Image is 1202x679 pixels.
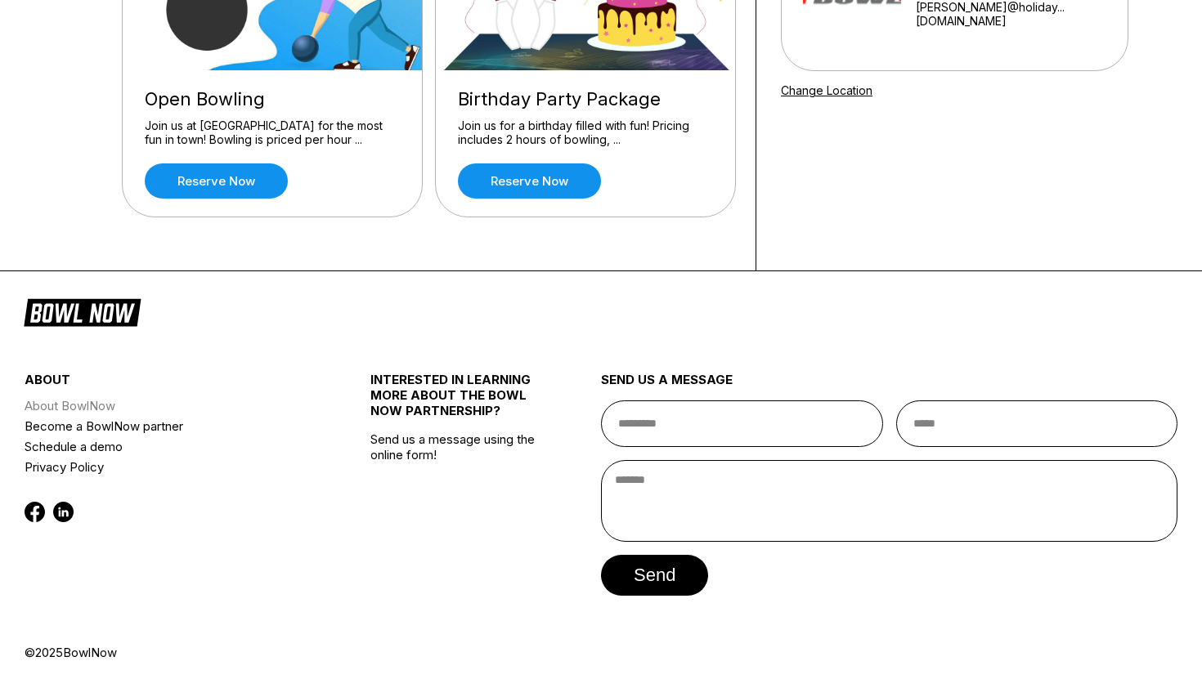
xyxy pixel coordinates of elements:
[145,118,400,147] div: Join us at [GEOGRAPHIC_DATA] for the most fun in town! Bowling is priced per hour ...
[25,645,1177,660] div: © 2025 BowlNow
[458,118,713,147] div: Join us for a birthday filled with fun! Pricing includes 2 hours of bowling, ...
[458,88,713,110] div: Birthday Party Package
[601,555,708,596] button: send
[145,163,288,199] a: Reserve now
[25,457,313,477] a: Privacy Policy
[25,416,313,436] a: Become a BowlNow partner
[781,83,872,97] a: Change Location
[370,336,544,645] div: Send us a message using the online form!
[370,372,544,431] div: INTERESTED IN LEARNING MORE ABOUT THE BOWL NOW PARTNERSHIP?
[25,395,313,416] a: About BowlNow
[601,372,1177,400] div: send us a message
[458,163,601,199] a: Reserve now
[25,436,313,457] a: Schedule a demo
[25,372,313,395] div: about
[145,88,400,110] div: Open Bowling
